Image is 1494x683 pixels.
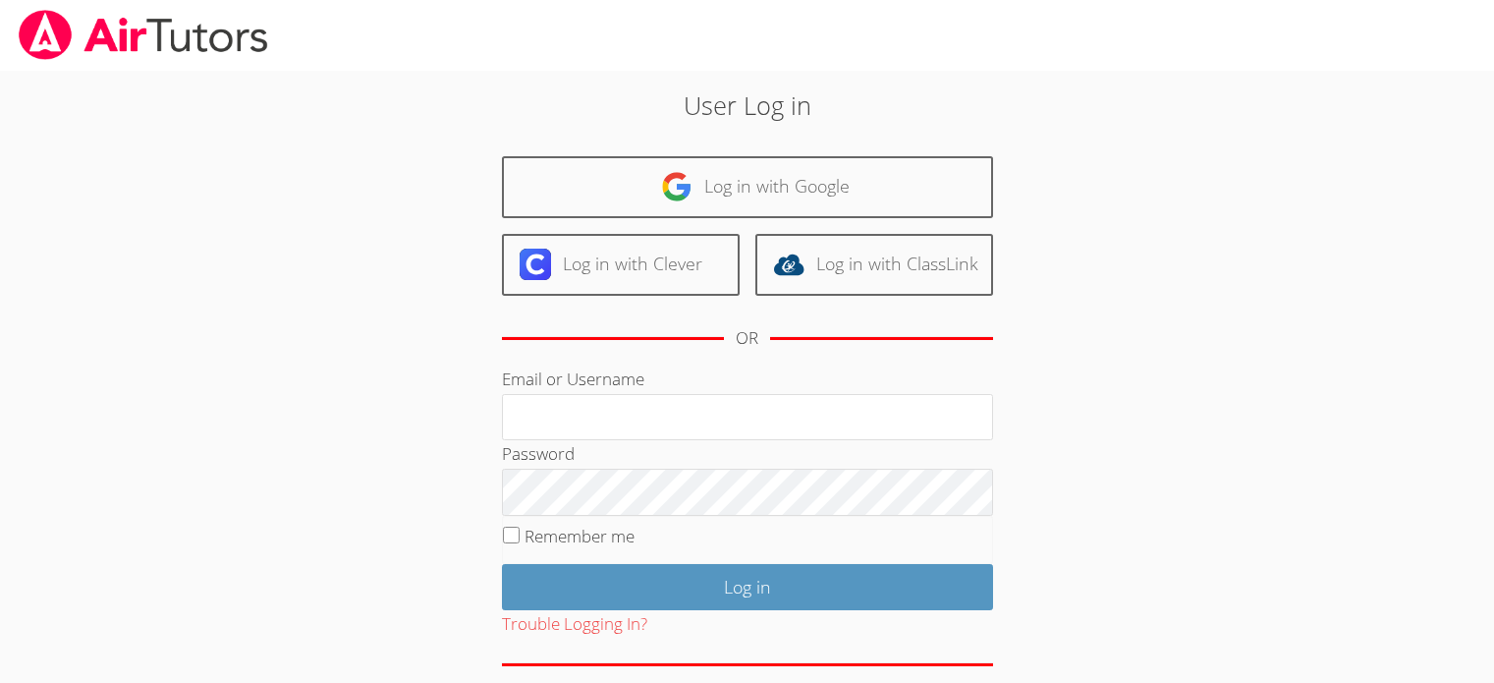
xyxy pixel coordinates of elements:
[520,249,551,280] img: clever-logo-6eab21bc6e7a338710f1a6ff85c0baf02591cd810cc4098c63d3a4b26e2feb20.svg
[344,86,1150,124] h2: User Log in
[525,525,635,547] label: Remember me
[755,234,993,296] a: Log in with ClassLink
[736,324,758,353] div: OR
[661,171,692,202] img: google-logo-50288ca7cdecda66e5e0955fdab243c47b7ad437acaf1139b6f446037453330a.svg
[502,234,740,296] a: Log in with Clever
[502,368,644,390] label: Email or Username
[502,564,993,610] input: Log in
[502,610,647,639] button: Trouble Logging In?
[502,442,575,465] label: Password
[773,249,804,280] img: classlink-logo-d6bb404cc1216ec64c9a2012d9dc4662098be43eaf13dc465df04b49fa7ab582.svg
[502,156,993,218] a: Log in with Google
[17,10,270,60] img: airtutors_banner-c4298cdbf04f3fff15de1276eac7730deb9818008684d7c2e4769d2f7ddbe033.png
